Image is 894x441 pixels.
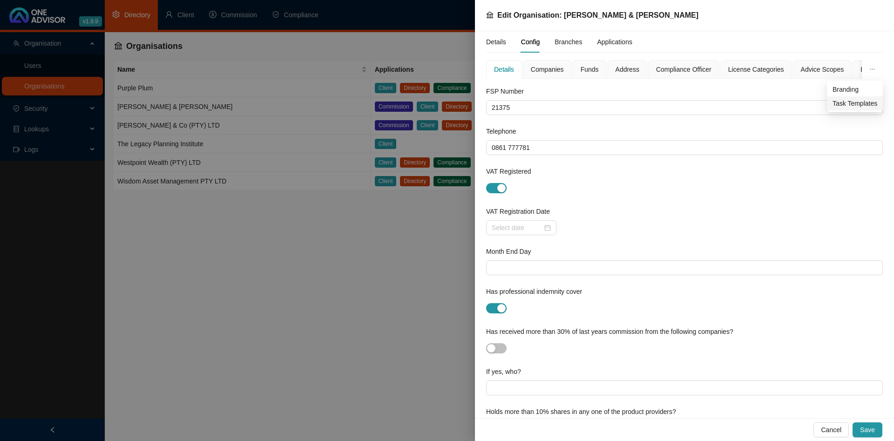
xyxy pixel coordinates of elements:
[486,286,589,297] label: Has professional indemnity cover
[656,66,711,73] span: Compliance Officer
[486,326,740,337] label: Has received more than 30% of last years commission from the following companies?
[521,39,540,45] span: Config
[801,66,844,73] span: Advice Scopes
[862,60,883,79] button: ellipsis
[497,11,698,19] span: Edit Organisation: [PERSON_NAME] & [PERSON_NAME]
[869,66,875,72] span: ellipsis
[555,37,582,47] div: Branches
[827,81,883,112] ul: expanded dropdown
[728,66,784,73] span: License Categories
[486,11,494,19] span: bank
[853,422,882,437] button: Save
[833,98,877,109] span: Task Templates
[860,64,887,75] div: Branding
[821,425,841,435] span: Cancel
[486,126,523,136] label: Telephone
[486,166,537,176] label: VAT Registered
[531,66,564,73] span: Companies
[581,66,599,73] span: Funds
[597,39,632,45] span: Applications
[492,223,542,233] input: Select date
[494,64,514,75] div: Details
[813,422,849,437] button: Cancel
[486,366,528,377] label: If yes, who?
[833,84,877,95] span: Branding
[486,246,537,257] label: Month End Day
[860,425,875,435] span: Save
[486,37,506,47] div: Details
[486,206,556,217] label: VAT Registration Date
[616,66,639,73] span: Address
[486,407,683,417] label: Holds more than 10% shares in any one of the product providers?
[486,86,530,96] label: FSP Number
